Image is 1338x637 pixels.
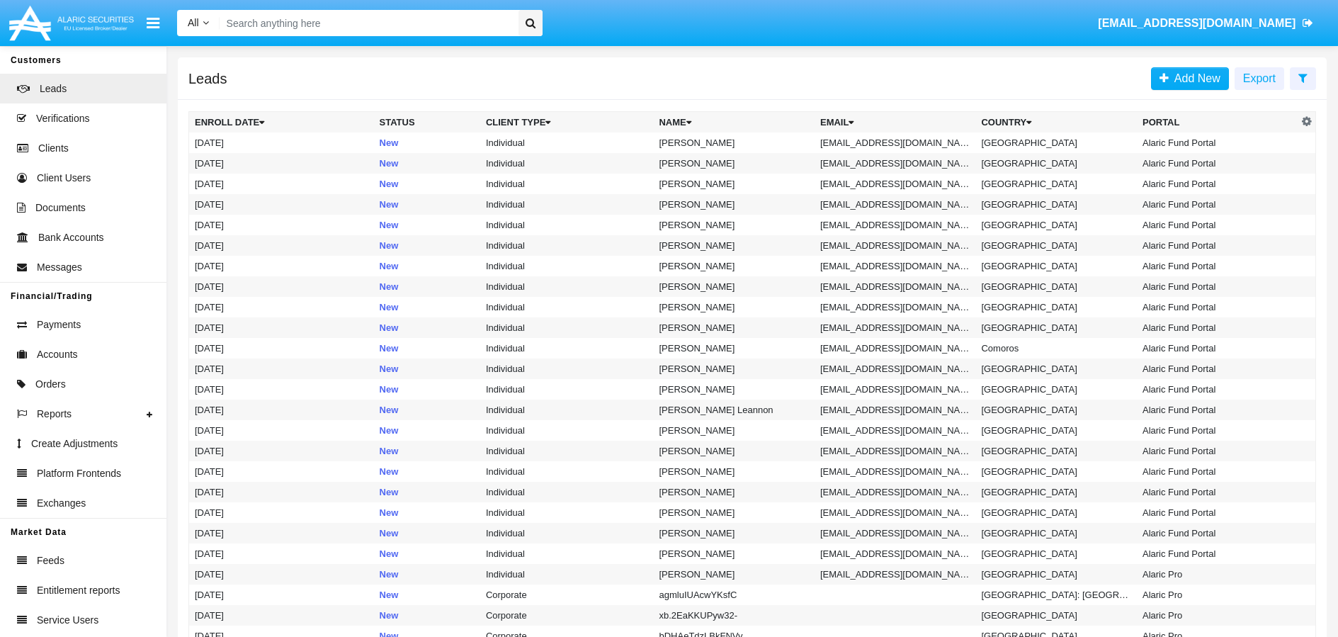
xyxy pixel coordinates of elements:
[1151,67,1229,90] a: Add New
[1137,194,1298,215] td: Alaric Fund Portal
[653,482,815,502] td: [PERSON_NAME]
[480,235,654,256] td: Individual
[815,543,976,564] td: [EMAIL_ADDRESS][DOMAIN_NAME]
[1137,482,1298,502] td: Alaric Fund Portal
[815,256,976,276] td: [EMAIL_ADDRESS][DOMAIN_NAME]
[37,613,98,628] span: Service Users
[189,543,374,564] td: [DATE]
[815,461,976,482] td: [EMAIL_ADDRESS][DOMAIN_NAME]
[1137,276,1298,297] td: Alaric Fund Portal
[374,379,480,400] td: New
[374,276,480,297] td: New
[815,420,976,441] td: [EMAIL_ADDRESS][DOMAIN_NAME]
[1137,400,1298,420] td: Alaric Fund Portal
[653,585,815,605] td: agmluIUAcwYKsfC
[1137,317,1298,338] td: Alaric Fund Portal
[374,564,480,585] td: New
[815,153,976,174] td: [EMAIL_ADDRESS][DOMAIN_NAME]
[815,441,976,461] td: [EMAIL_ADDRESS][DOMAIN_NAME]
[815,379,976,400] td: [EMAIL_ADDRESS][DOMAIN_NAME]
[1137,379,1298,400] td: Alaric Fund Portal
[189,317,374,338] td: [DATE]
[374,215,480,235] td: New
[480,317,654,338] td: Individual
[480,543,654,564] td: Individual
[189,523,374,543] td: [DATE]
[189,338,374,359] td: [DATE]
[653,174,815,194] td: [PERSON_NAME]
[480,400,654,420] td: Individual
[480,585,654,605] td: Corporate
[189,502,374,523] td: [DATE]
[7,2,136,44] img: Logo image
[815,317,976,338] td: [EMAIL_ADDRESS][DOMAIN_NAME]
[653,235,815,256] td: [PERSON_NAME]
[37,260,82,275] span: Messages
[975,359,1137,379] td: [GEOGRAPHIC_DATA]
[1137,502,1298,523] td: Alaric Fund Portal
[1137,461,1298,482] td: Alaric Fund Portal
[975,112,1137,133] th: Country
[815,502,976,523] td: [EMAIL_ADDRESS][DOMAIN_NAME]
[653,523,815,543] td: [PERSON_NAME]
[815,564,976,585] td: [EMAIL_ADDRESS][DOMAIN_NAME]
[653,153,815,174] td: [PERSON_NAME]
[374,133,480,153] td: New
[1137,420,1298,441] td: Alaric Fund Portal
[189,605,374,626] td: [DATE]
[188,17,199,28] span: All
[653,338,815,359] td: [PERSON_NAME]
[480,523,654,543] td: Individual
[975,215,1137,235] td: [GEOGRAPHIC_DATA]
[177,16,220,30] a: All
[653,359,815,379] td: [PERSON_NAME]
[189,400,374,420] td: [DATE]
[1137,523,1298,543] td: Alaric Fund Portal
[189,276,374,297] td: [DATE]
[189,585,374,605] td: [DATE]
[374,605,480,626] td: New
[374,482,480,502] td: New
[374,461,480,482] td: New
[975,441,1137,461] td: [GEOGRAPHIC_DATA]
[815,215,976,235] td: [EMAIL_ADDRESS][DOMAIN_NAME]
[480,133,654,153] td: Individual
[374,359,480,379] td: New
[653,564,815,585] td: [PERSON_NAME]
[40,81,67,96] span: Leads
[975,276,1137,297] td: [GEOGRAPHIC_DATA]
[1137,112,1298,133] th: Portal
[653,215,815,235] td: [PERSON_NAME]
[975,256,1137,276] td: [GEOGRAPHIC_DATA]
[1092,4,1320,43] a: [EMAIL_ADDRESS][DOMAIN_NAME]
[374,585,480,605] td: New
[37,553,64,568] span: Feeds
[975,338,1137,359] td: Comoros
[480,482,654,502] td: Individual
[815,133,976,153] td: [EMAIL_ADDRESS][DOMAIN_NAME]
[815,235,976,256] td: [EMAIL_ADDRESS][DOMAIN_NAME]
[653,276,815,297] td: [PERSON_NAME]
[1235,67,1284,90] button: Export
[815,276,976,297] td: [EMAIL_ADDRESS][DOMAIN_NAME]
[975,420,1137,441] td: [GEOGRAPHIC_DATA]
[374,112,480,133] th: Status
[653,461,815,482] td: [PERSON_NAME]
[653,400,815,420] td: [PERSON_NAME] Leannon
[1137,605,1298,626] td: Alaric Pro
[1137,564,1298,585] td: Alaric Pro
[1137,441,1298,461] td: Alaric Fund Portal
[1243,72,1276,84] span: Export
[38,230,104,245] span: Bank Accounts
[374,338,480,359] td: New
[975,502,1137,523] td: [GEOGRAPHIC_DATA]
[815,338,976,359] td: [EMAIL_ADDRESS][DOMAIN_NAME]
[31,436,118,451] span: Create Adjustments
[653,441,815,461] td: [PERSON_NAME]
[189,420,374,441] td: [DATE]
[374,235,480,256] td: New
[1137,297,1298,317] td: Alaric Fund Portal
[480,338,654,359] td: Individual
[189,174,374,194] td: [DATE]
[815,297,976,317] td: [EMAIL_ADDRESS][DOMAIN_NAME]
